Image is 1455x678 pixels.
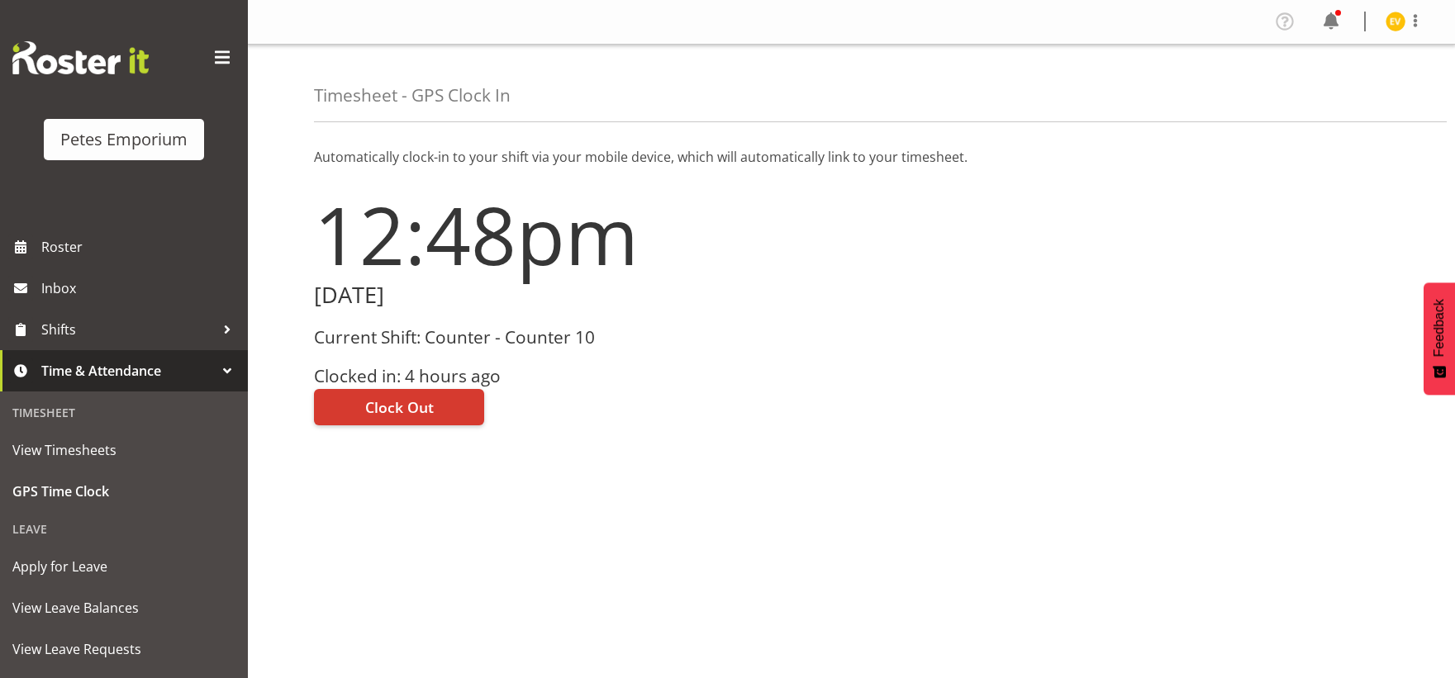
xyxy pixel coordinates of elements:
[4,628,244,670] a: View Leave Requests
[12,479,235,504] span: GPS Time Clock
[314,86,511,105] h4: Timesheet - GPS Clock In
[365,396,434,418] span: Clock Out
[4,396,244,429] div: Timesheet
[41,276,240,301] span: Inbox
[314,389,484,425] button: Clock Out
[41,317,215,342] span: Shifts
[314,367,842,386] h3: Clocked in: 4 hours ago
[4,471,244,512] a: GPS Time Clock
[12,554,235,579] span: Apply for Leave
[314,147,1389,167] p: Automatically clock-in to your shift via your mobile device, which will automatically link to you...
[314,282,842,308] h2: [DATE]
[1386,12,1405,31] img: eva-vailini10223.jpg
[4,546,244,587] a: Apply for Leave
[1424,282,1455,395] button: Feedback - Show survey
[12,438,235,462] span: View Timesheets
[4,512,244,546] div: Leave
[12,595,235,620] span: View Leave Balances
[314,190,842,279] h1: 12:48pm
[12,41,149,74] img: Rosterit website logo
[314,328,842,347] h3: Current Shift: Counter - Counter 10
[4,587,244,628] a: View Leave Balances
[4,429,244,471] a: View Timesheets
[1432,299,1447,357] span: Feedback
[60,127,188,152] div: Petes Emporium
[41,235,240,259] span: Roster
[12,637,235,661] span: View Leave Requests
[41,358,215,383] span: Time & Attendance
